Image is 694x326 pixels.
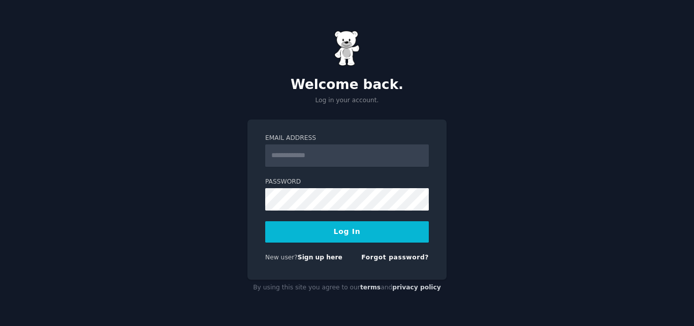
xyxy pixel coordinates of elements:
a: terms [360,284,381,291]
p: Log in your account. [247,96,447,105]
a: Sign up here [298,254,342,261]
a: Forgot password? [361,254,429,261]
img: Gummy Bear [334,31,360,66]
h2: Welcome back. [247,77,447,93]
label: Email Address [265,134,429,143]
span: New user? [265,254,298,261]
a: privacy policy [392,284,441,291]
button: Log In [265,221,429,243]
div: By using this site you agree to our and [247,280,447,296]
label: Password [265,177,429,187]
